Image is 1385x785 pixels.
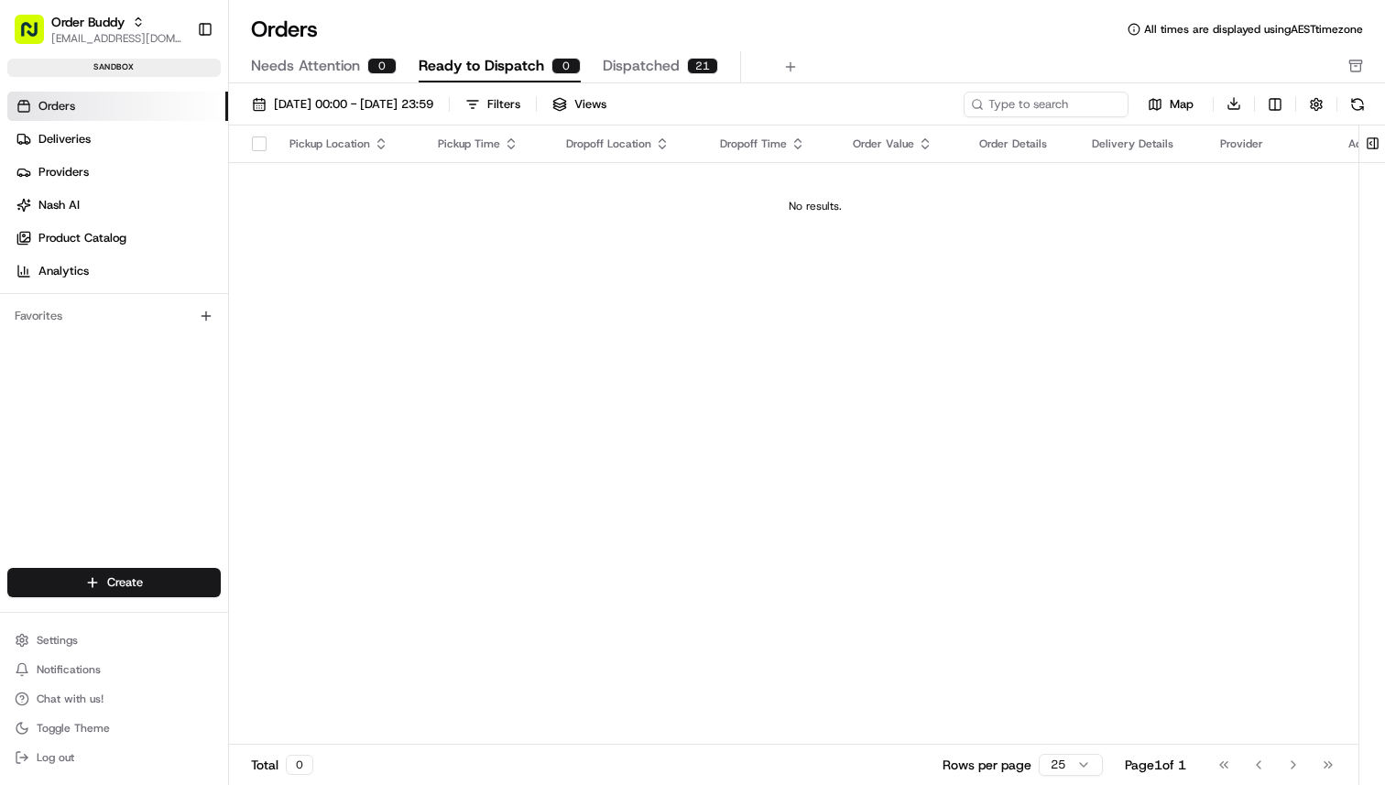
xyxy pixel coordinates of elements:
[82,193,252,208] div: We're available if you need us!
[18,18,55,55] img: Nash
[107,574,143,591] span: Create
[720,136,823,151] div: Dropoff Time
[603,55,680,77] span: Dispatched
[7,686,221,712] button: Chat with us!
[18,362,33,376] div: 📗
[51,31,182,46] button: [EMAIL_ADDRESS][DOMAIN_NAME]
[18,175,51,208] img: 1736555255976-a54dd68f-1ca7-489b-9aae-adbdc363a1c4
[7,224,228,253] a: Product Catalog
[244,92,442,117] button: [DATE] 00:00 - [DATE] 23:59
[574,96,606,113] span: Views
[251,15,318,44] h1: Orders
[311,180,333,202] button: Start new chat
[419,55,544,77] span: Ready to Dispatch
[18,267,48,296] img: Abhishek Arora
[1125,756,1186,774] div: Page 1 of 1
[289,136,409,151] div: Pickup Location
[286,755,313,775] div: 0
[964,92,1129,117] input: Type to search
[38,230,126,246] span: Product Catalog
[147,353,301,386] a: 💻API Documentation
[155,362,169,376] div: 💻
[1136,93,1205,115] button: Map
[37,692,104,706] span: Chat with us!
[284,234,333,256] button: See all
[7,59,221,77] div: sandbox
[38,98,75,114] span: Orders
[48,118,302,137] input: Clear
[1220,136,1319,151] div: Provider
[7,657,221,682] button: Notifications
[152,284,158,299] span: •
[173,360,294,378] span: API Documentation
[11,353,147,386] a: 📗Knowledge Base
[438,136,536,151] div: Pickup Time
[38,131,91,147] span: Deliveries
[51,13,125,31] button: Order Buddy
[7,7,190,51] button: Order Buddy[EMAIL_ADDRESS][DOMAIN_NAME]
[38,175,71,208] img: 4281594248423_2fcf9dad9f2a874258b8_72.png
[7,715,221,741] button: Toggle Theme
[551,58,581,74] div: 0
[853,136,950,151] div: Order Value
[7,256,228,286] a: Analytics
[37,750,74,765] span: Log out
[7,191,228,220] a: Nash AI
[7,745,221,770] button: Log out
[38,197,80,213] span: Nash AI
[7,568,221,597] button: Create
[7,125,228,154] a: Deliveries
[979,136,1063,151] div: Order Details
[7,627,221,653] button: Settings
[38,164,89,180] span: Providers
[7,301,221,331] div: Favorites
[37,360,140,378] span: Knowledge Base
[1144,22,1363,37] span: All times are displayed using AEST timezone
[251,755,313,775] div: Total
[1092,136,1191,151] div: Delivery Details
[37,633,78,648] span: Settings
[162,284,200,299] span: [DATE]
[7,158,228,187] a: Providers
[18,73,333,103] p: Welcome 👋
[37,721,110,736] span: Toggle Theme
[457,92,529,117] button: Filters
[487,96,520,113] div: Filters
[943,756,1031,774] p: Rows per page
[566,136,691,151] div: Dropoff Location
[38,263,89,279] span: Analytics
[544,92,615,117] button: Views
[82,175,300,193] div: Start new chat
[1345,92,1370,117] button: Refresh
[1170,96,1194,113] span: Map
[7,92,228,121] a: Orders
[129,404,222,419] a: Powered byPylon
[18,238,123,253] div: Past conversations
[687,58,718,74] div: 21
[251,55,360,77] span: Needs Attention
[274,96,433,113] span: [DATE] 00:00 - [DATE] 23:59
[367,58,397,74] div: 0
[182,405,222,419] span: Pylon
[37,662,101,677] span: Notifications
[57,284,148,299] span: [PERSON_NAME]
